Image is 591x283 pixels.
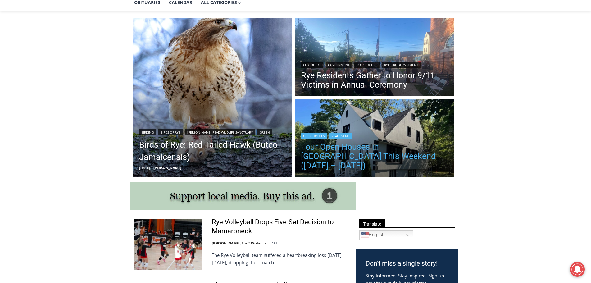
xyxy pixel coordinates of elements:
[295,18,454,98] img: (PHOTO: The City of Rye's annual September 11th Commemoration Ceremony on Thursday, September 11,...
[326,62,352,68] a: Government
[185,129,255,135] a: [PERSON_NAME] Read Wildlife Sanctuary
[301,71,448,89] a: Rye Residents Gather to Honor 9/11 Victims in Annual Ceremony
[2,64,61,88] span: Open Tues. - Sun. [PHONE_NUMBER]
[295,18,454,98] a: Read More Rye Residents Gather to Honor 9/11 Victims in Annual Ceremony
[5,62,83,77] h4: [PERSON_NAME] Read Sanctuary Fall Fest: [DATE]
[139,129,156,135] a: Birding
[139,165,150,170] time: [DATE]
[134,219,202,270] img: Rye Volleyball Drops Five-Set Decision to Mamaroneck
[139,128,286,135] div: | | |
[130,182,356,210] img: support local media, buy this ad
[301,60,448,68] div: | | |
[133,18,292,177] img: (PHOTO: Red-Tailed Hawk (Buteo Jamaicensis) at the Edith G. Read Wildlife Sanctuary in Rye, New Y...
[73,52,75,59] div: 6
[361,231,369,239] img: en
[295,99,454,179] a: Read More Four Open Houses in Rye This Weekend (September 13 – 14)
[153,165,181,170] a: [PERSON_NAME]
[257,129,272,135] a: Green
[295,99,454,179] img: 506 Midland Avenue, Rye
[212,251,348,266] p: The Rye Volleyball team suffered a heartbreaking loss [DATE][DATE], dropping their match…
[158,129,183,135] a: Birds of Rye
[212,218,348,235] a: Rye Volleyball Drops Five-Set Decision to Mamaroneck
[270,241,280,245] time: [DATE]
[301,133,327,139] a: Open Houses
[70,52,71,59] div: /
[64,39,91,74] div: "...watching a master [PERSON_NAME] chef prepare an omakase meal is fascinating dinner theater an...
[139,139,286,163] a: Birds of Rye: Red-Tailed Hawk (Buteo Jamaicensis)
[212,241,262,245] a: [PERSON_NAME], Staff Writer
[301,62,323,68] a: City of Rye
[65,52,68,59] div: 1
[0,62,62,77] a: Open Tues. - Sun. [PHONE_NUMBER]
[329,133,352,139] a: Real Estate
[65,18,90,51] div: Co-sponsored by Westchester County Parks
[359,230,413,240] a: English
[382,62,421,68] a: Rye Fire Department
[133,18,292,177] a: Read More Birds of Rye: Red-Tailed Hawk (Buteo Jamaicensis)
[301,142,448,170] a: Four Open Houses in [GEOGRAPHIC_DATA] This Weekend ([DATE] – [DATE])
[162,62,288,76] span: Intern @ [DOMAIN_NAME]
[152,165,153,170] span: –
[301,132,448,139] div: |
[0,62,93,77] a: [PERSON_NAME] Read Sanctuary Fall Fest: [DATE]
[157,0,293,60] div: "At the 10am stand-up meeting, each intern gets a chance to take [PERSON_NAME] and the other inte...
[0,0,62,62] img: s_800_29ca6ca9-f6cc-433c-a631-14f6620ca39b.jpeg
[359,219,385,228] span: Translate
[354,62,380,68] a: Police & Fire
[366,259,449,269] h3: Don’t miss a single story!
[149,60,301,77] a: Intern @ [DOMAIN_NAME]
